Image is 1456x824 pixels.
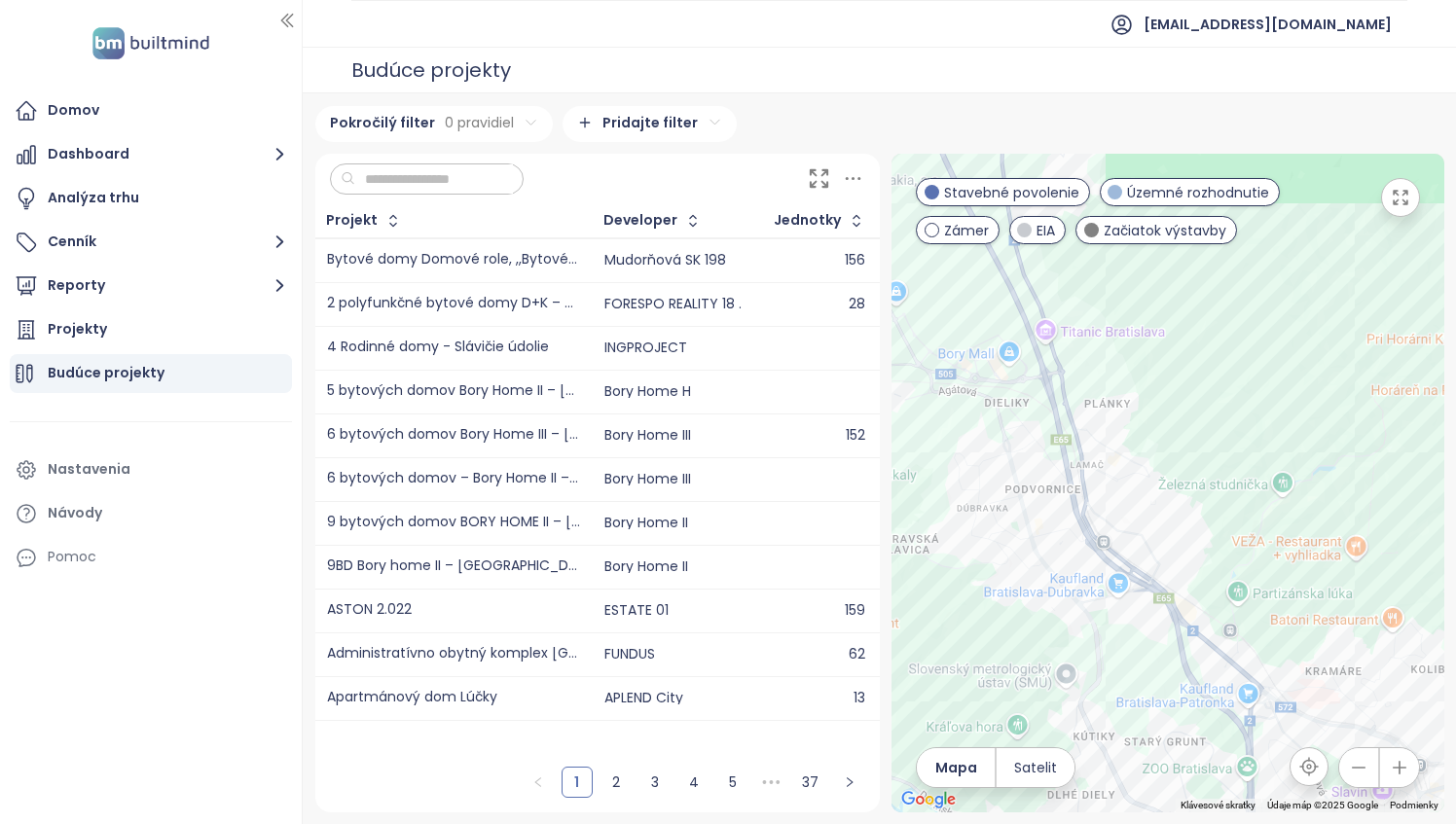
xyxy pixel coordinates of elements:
[997,748,1074,787] button: Satelit
[844,776,855,788] span: right
[327,603,412,618] div: ASTON 2.022
[48,361,164,385] div: Budúce projekty
[326,214,378,227] div: Projekt
[775,648,865,661] div: 62
[604,429,691,442] div: Bory Home III
[10,267,292,305] button: Reporty
[327,472,580,486] div: 6 bytových domov – Bory Home II – [GEOGRAPHIC_DATA], časť [GEOGRAPHIC_DATA] A, Bytové domy B1 a B2
[601,768,631,797] a: 2
[795,767,826,798] li: 37
[775,254,865,267] div: 156
[640,768,670,797] a: 3
[944,182,1079,203] span: Stavebné povolenie
[445,112,514,133] span: 0 pravidiel
[1267,800,1378,810] span: Údaje máp ©2025 Google
[523,767,554,798] li: Predchádzajúca strana
[604,648,655,661] div: FUNDUS
[1127,182,1269,203] span: Územné rozhodnutie
[327,384,580,399] div: 5 bytových domov Bory Home II – [GEOGRAPHIC_DATA]
[834,767,865,798] button: right
[10,135,292,174] button: Dashboard
[562,767,593,798] li: 1
[604,385,691,398] div: Bory Home H
[1144,1,1392,48] span: [EMAIL_ADDRESS][DOMAIN_NAME]
[639,767,671,798] li: 3
[1037,220,1055,241] span: EIA
[1014,757,1057,778] span: Satelit
[87,23,215,63] img: logo
[678,767,710,798] li: 4
[10,494,292,533] a: Návody
[1390,800,1438,810] a: Podmienky
[604,298,742,310] div: FORESPO REALITY 18 .
[563,768,592,797] a: 1
[775,692,865,704] div: 13
[944,220,989,241] span: Zámer
[775,429,865,442] div: 152
[756,767,787,798] li: Nasledujúcich 5 strán
[796,768,825,797] a: 37
[896,787,961,812] img: Google
[327,340,549,355] div: 4 Rodinné domy - Slávičie údolie
[10,223,292,262] button: Cenník
[604,517,688,529] div: Bory Home II
[604,254,726,267] div: Mudorňová SK 198
[601,767,632,798] li: 2
[48,545,96,569] div: Pomoc
[756,767,787,798] span: •••
[48,501,102,525] div: Návody
[834,767,865,798] li: Nasledujúca strana
[896,787,961,812] a: Otvoriť túto oblasť v Mapách Google (otvorí nové okno)
[775,298,865,310] div: 28
[48,186,139,210] div: Analýza trhu
[532,776,544,788] span: left
[10,310,292,349] a: Projekty
[327,253,580,268] div: Bytové domy Domové role, ,,Bytové domy Domové lúky
[10,450,292,489] a: Nastavenia
[48,457,130,482] div: Nastavenia
[935,757,977,778] span: Mapa
[679,768,709,797] a: 4
[774,214,841,227] div: Jednotky
[327,428,580,443] div: 6 bytových domov Bory Home III – [GEOGRAPHIC_DATA], časť: Komunikácie
[327,297,580,311] div: 2 polyfunkčné bytové domy D+K – ul. [GEOGRAPHIC_DATA]
[563,106,737,142] div: Pridajte filter
[48,98,99,123] div: Domov
[917,748,995,787] button: Mapa
[604,604,669,617] div: ESTATE 01
[603,214,677,227] div: Developer
[1104,220,1226,241] span: Začiatok výstavby
[604,692,683,704] div: APLEND City
[718,768,747,797] a: 5
[775,604,865,617] div: 159
[351,51,511,90] div: Budúce projekty
[327,516,580,530] div: 9 bytových domov BORY HOME II – [GEOGRAPHIC_DATA]
[10,179,292,218] a: Analýza trhu
[604,341,687,354] div: INGPROJECT
[10,538,292,577] div: Pomoc
[327,647,580,662] div: Administratívno obytný komplex [GEOGRAPHIC_DATA].
[717,767,748,798] li: 5
[604,473,691,485] div: Bory Home III
[315,106,553,142] div: Pokročilý filter
[604,560,688,573] div: Bory Home II
[10,91,292,130] a: Domov
[327,559,580,574] div: 9BD Bory home II – [GEOGRAPHIC_DATA]
[1181,799,1256,812] button: Klávesové skratky
[523,767,554,798] button: left
[327,691,497,705] div: Apartmánový dom Lúčky
[10,354,292,393] a: Budúce projekty
[48,317,107,341] div: Projekty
